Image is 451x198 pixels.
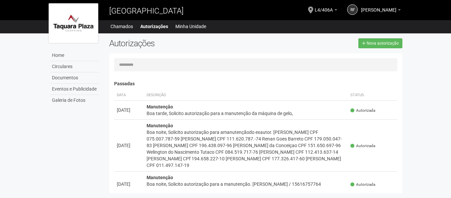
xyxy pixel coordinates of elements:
a: Chamados [111,22,133,31]
th: Data [114,90,144,101]
span: Autorizada [350,182,375,187]
div: [DATE] [117,181,141,187]
a: RF [347,4,358,15]
a: Autorizações [140,22,168,31]
a: Minha Unidade [175,22,206,31]
h2: Autorizações [109,38,251,48]
strong: Manutenção [147,123,173,128]
div: Boa tarde, Solicito autorização para a manutenção da máquina de gelo, [147,110,345,117]
a: Documentos [50,72,99,84]
span: Autorizada [350,108,375,113]
span: Regina Ferreira Alves da Silva [361,1,396,13]
a: Galeria de Fotos [50,95,99,106]
a: Nova autorização [358,38,402,48]
span: Nova autorização [367,41,399,46]
div: [DATE] [117,107,141,113]
th: Descrição [144,90,348,101]
th: Status [348,90,397,101]
a: Eventos e Publicidade [50,84,99,95]
span: Autorizada [350,143,375,149]
strong: Manutenção [147,104,173,109]
img: logo.jpg [49,3,98,43]
a: L4/406A [315,8,337,14]
span: [GEOGRAPHIC_DATA] [109,6,184,16]
strong: Manutenção [147,175,173,180]
div: Boa noite, Solicito autorização para amanutençãodo exautor. [PERSON_NAME] CPF 075.007.787-59 [PER... [147,129,345,169]
h4: Passadas [114,81,398,86]
span: L4/406A [315,1,333,13]
div: [DATE] [117,142,141,149]
div: Boa noite, Solicito autorização para a manutenção. [PERSON_NAME] / 15616757764 [PERSON_NAME] / 15... [147,181,345,194]
a: Circulares [50,61,99,72]
a: Home [50,50,99,61]
a: [PERSON_NAME] [361,8,401,14]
